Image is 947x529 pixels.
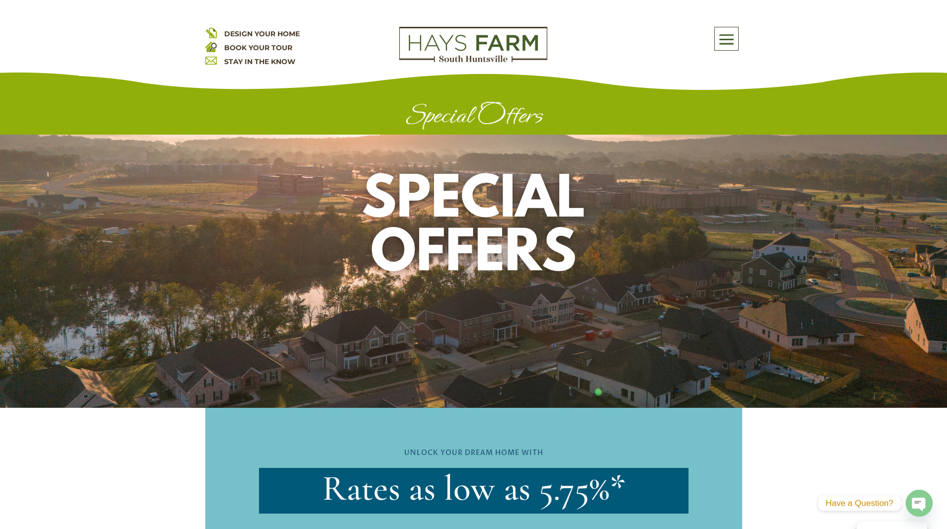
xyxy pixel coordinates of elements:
img: Logo [399,27,547,63]
h2: Rates as low as 5.75%* [259,468,689,514]
img: book your home tour [205,41,217,52]
a: BOOK YOUR TOUR [224,43,292,52]
a: STAY IN THE KNOW [224,57,295,66]
h4: Unlock Your Dream Home With [259,448,689,463]
h1: Special Offers [205,100,742,135]
a: hays farm homes huntsville development [399,56,547,65]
